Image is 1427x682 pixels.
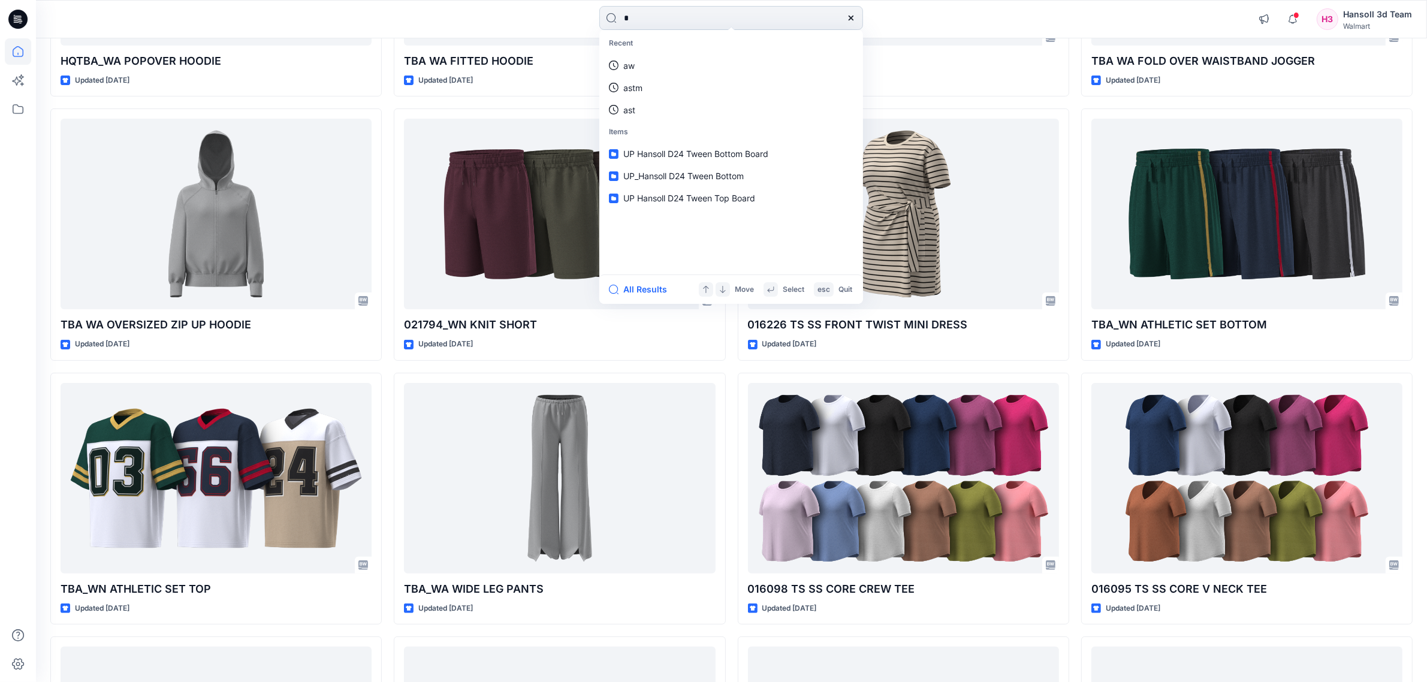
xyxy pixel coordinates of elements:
[602,165,861,187] a: UP_Hansoll D24 Tween Bottom
[602,187,861,209] a: UP Hansoll D24 Tween Top Board
[609,282,675,297] button: All Results
[1091,119,1402,309] a: TBA_WN ATHLETIC SET BOTTOM
[1091,581,1402,597] p: 016095 TS SS CORE V NECK TEE
[623,82,642,94] p: astm
[61,316,372,333] p: TBA WA OVERSIZED ZIP UP HOODIE
[75,602,129,615] p: Updated [DATE]
[1091,316,1402,333] p: TBA_WN ATHLETIC SET BOTTOM
[623,149,768,159] span: UP Hansoll D24 Tween Bottom Board
[748,53,1059,70] p: TBA WA JORT
[1343,7,1412,22] div: Hansoll 3d Team
[1106,602,1160,615] p: Updated [DATE]
[404,581,715,597] p: TBA_WA WIDE LEG PANTS
[762,338,817,351] p: Updated [DATE]
[623,59,635,72] p: aw
[1317,8,1338,30] div: H3
[418,74,473,87] p: Updated [DATE]
[61,383,372,574] a: TBA_WN ATHLETIC SET TOP
[735,283,754,296] p: Move
[75,338,129,351] p: Updated [DATE]
[602,77,861,99] a: astm
[623,171,744,181] span: UP_Hansoll D24 Tween Bottom
[748,383,1059,574] a: 016098 TS SS CORE CREW TEE
[404,119,715,309] a: 021794_WN KNIT SHORT
[623,104,635,116] p: ast
[75,74,129,87] p: Updated [DATE]
[602,143,861,165] a: UP Hansoll D24 Tween Bottom Board
[623,193,755,203] span: UP Hansoll D24 Tween Top Board
[602,32,861,55] p: Recent
[404,316,715,333] p: 021794_WN KNIT SHORT
[838,283,852,296] p: Quit
[1091,383,1402,574] a: 016095 TS SS CORE V NECK TEE
[61,53,372,70] p: HQTBA_WA POPOVER HOODIE
[602,99,861,121] a: ast
[1106,74,1160,87] p: Updated [DATE]
[1106,338,1160,351] p: Updated [DATE]
[783,283,804,296] p: Select
[418,338,473,351] p: Updated [DATE]
[762,602,817,615] p: Updated [DATE]
[1091,53,1402,70] p: TBA WA FOLD OVER WAISTBAND JOGGER
[404,383,715,574] a: TBA_WA WIDE LEG PANTS
[418,602,473,615] p: Updated [DATE]
[1343,22,1412,31] div: Walmart
[602,55,861,77] a: aw
[602,121,861,143] p: Items
[748,316,1059,333] p: 016226 TS SS FRONT TWIST MINI DRESS
[748,119,1059,309] a: 016226 TS SS FRONT TWIST MINI DRESS
[748,581,1059,597] p: 016098 TS SS CORE CREW TEE
[404,53,715,70] p: TBA WA FITTED HOODIE
[817,283,830,296] p: esc
[61,119,372,309] a: TBA WA OVERSIZED ZIP UP HOODIE
[61,581,372,597] p: TBA_WN ATHLETIC SET TOP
